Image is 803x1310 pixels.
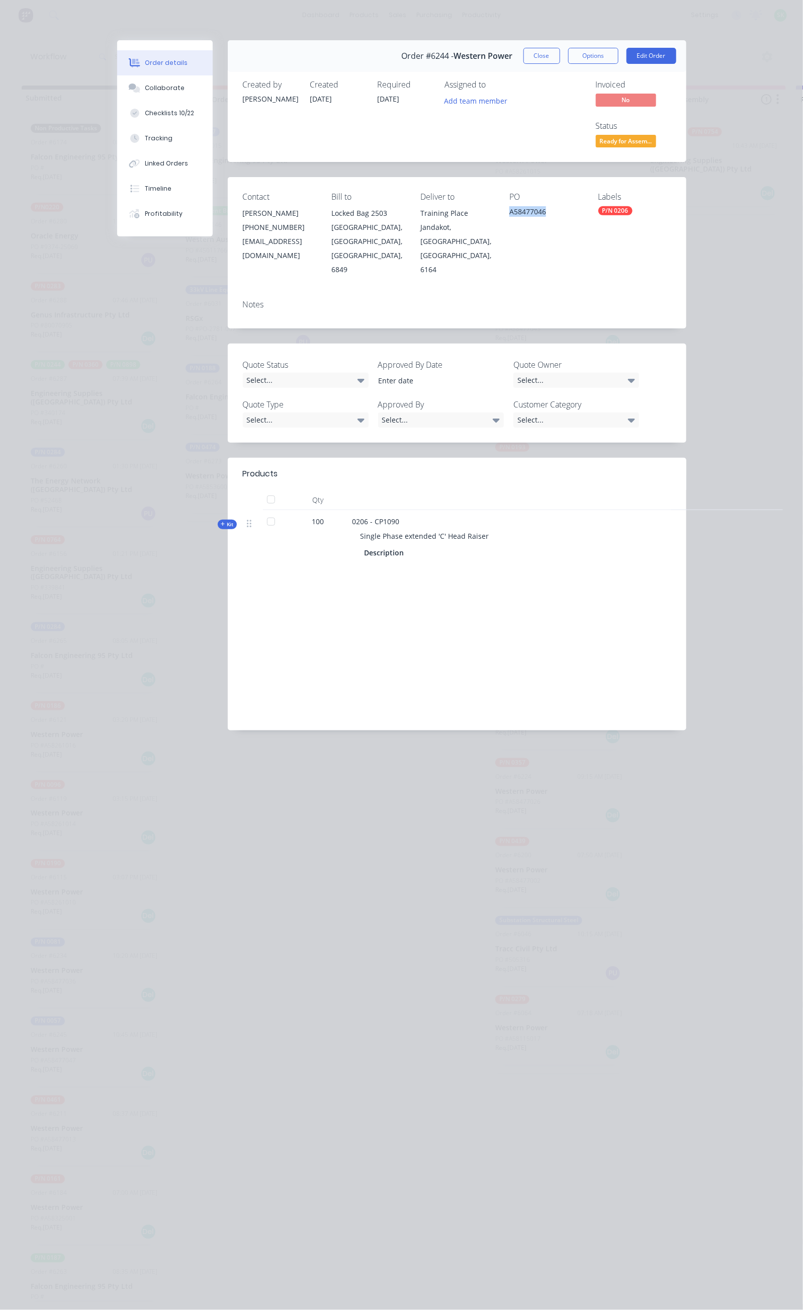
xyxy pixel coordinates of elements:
[117,101,213,126] button: Checklists 10/22
[445,94,513,107] button: Add team member
[117,201,213,226] button: Profitability
[598,192,671,202] div: Labels
[243,300,671,309] div: Notes
[439,94,513,107] button: Add team member
[145,184,171,193] div: Timeline
[523,48,560,64] button: Close
[627,48,676,64] button: Edit Order
[145,209,183,218] div: Profitability
[221,521,234,528] span: Kit
[243,468,278,480] div: Products
[378,80,433,90] div: Required
[288,490,348,510] div: Qty
[378,398,504,411] label: Approved By
[454,51,512,61] span: Western Power
[598,206,633,215] div: P/N 0206
[331,192,404,202] div: Bill to
[596,135,656,147] span: Ready for Assem...
[509,192,582,202] div: PO
[310,94,332,104] span: [DATE]
[243,398,369,411] label: Quote Type
[378,413,504,428] div: Select...
[243,413,369,428] div: Select...
[401,51,454,61] span: Order #6244 -
[218,520,237,529] div: Kit
[420,192,493,202] div: Deliver to
[145,109,194,118] div: Checklists 10/22
[420,206,493,220] div: Training Place
[509,206,582,220] div: A58477046
[513,359,639,371] label: Quote Owner
[145,58,188,67] div: Order details
[445,80,546,90] div: Assigned to
[596,135,656,150] button: Ready for Assem...
[243,373,369,388] div: Select...
[117,75,213,101] button: Collaborate
[117,176,213,201] button: Timeline
[243,80,298,90] div: Created by
[145,159,188,168] div: Linked Orders
[513,373,639,388] div: Select...
[596,94,656,106] span: No
[243,206,316,263] div: [PERSON_NAME][PHONE_NUMBER][EMAIL_ADDRESS][DOMAIN_NAME]
[331,206,404,220] div: Locked Bag 2503
[243,192,316,202] div: Contact
[331,220,404,277] div: [GEOGRAPHIC_DATA], [GEOGRAPHIC_DATA], [GEOGRAPHIC_DATA], 6849
[378,94,400,104] span: [DATE]
[378,359,504,371] label: Approved By Date
[145,84,185,93] div: Collaborate
[243,206,316,220] div: [PERSON_NAME]
[243,359,369,371] label: Quote Status
[365,545,408,560] div: Description
[117,50,213,75] button: Order details
[568,48,618,64] button: Options
[243,234,316,263] div: [EMAIL_ADDRESS][DOMAIN_NAME]
[420,220,493,277] div: Jandakot, [GEOGRAPHIC_DATA], [GEOGRAPHIC_DATA], 6164
[361,531,489,541] span: Single Phase extended 'C' Head Raiser
[513,398,639,411] label: Customer Category
[352,517,400,526] span: 0206 - CP1090
[331,206,404,277] div: Locked Bag 2503[GEOGRAPHIC_DATA], [GEOGRAPHIC_DATA], [GEOGRAPHIC_DATA], 6849
[371,373,496,388] input: Enter date
[513,413,639,428] div: Select...
[145,134,172,143] div: Tracking
[596,80,671,90] div: Invoiced
[243,94,298,104] div: [PERSON_NAME]
[420,206,493,277] div: Training PlaceJandakot, [GEOGRAPHIC_DATA], [GEOGRAPHIC_DATA], 6164
[243,220,316,234] div: [PHONE_NUMBER]
[117,151,213,176] button: Linked Orders
[310,80,366,90] div: Created
[312,516,324,527] span: 100
[117,126,213,151] button: Tracking
[596,121,671,131] div: Status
